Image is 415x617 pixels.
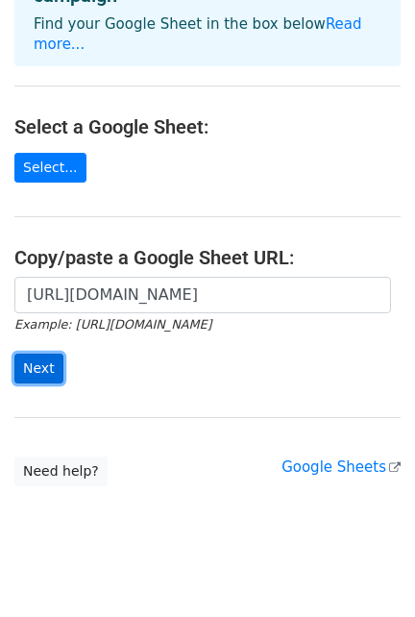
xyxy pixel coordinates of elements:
h4: Select a Google Sheet: [14,115,401,138]
input: Next [14,354,63,383]
a: Select... [14,153,86,183]
p: Find your Google Sheet in the box below [34,14,381,55]
input: Paste your Google Sheet URL here [14,277,391,313]
small: Example: [URL][DOMAIN_NAME] [14,317,211,332]
h4: Copy/paste a Google Sheet URL: [14,246,401,269]
a: Need help? [14,457,108,486]
a: Google Sheets [281,458,401,476]
iframe: Chat Widget [319,525,415,617]
a: Read more... [34,15,362,53]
